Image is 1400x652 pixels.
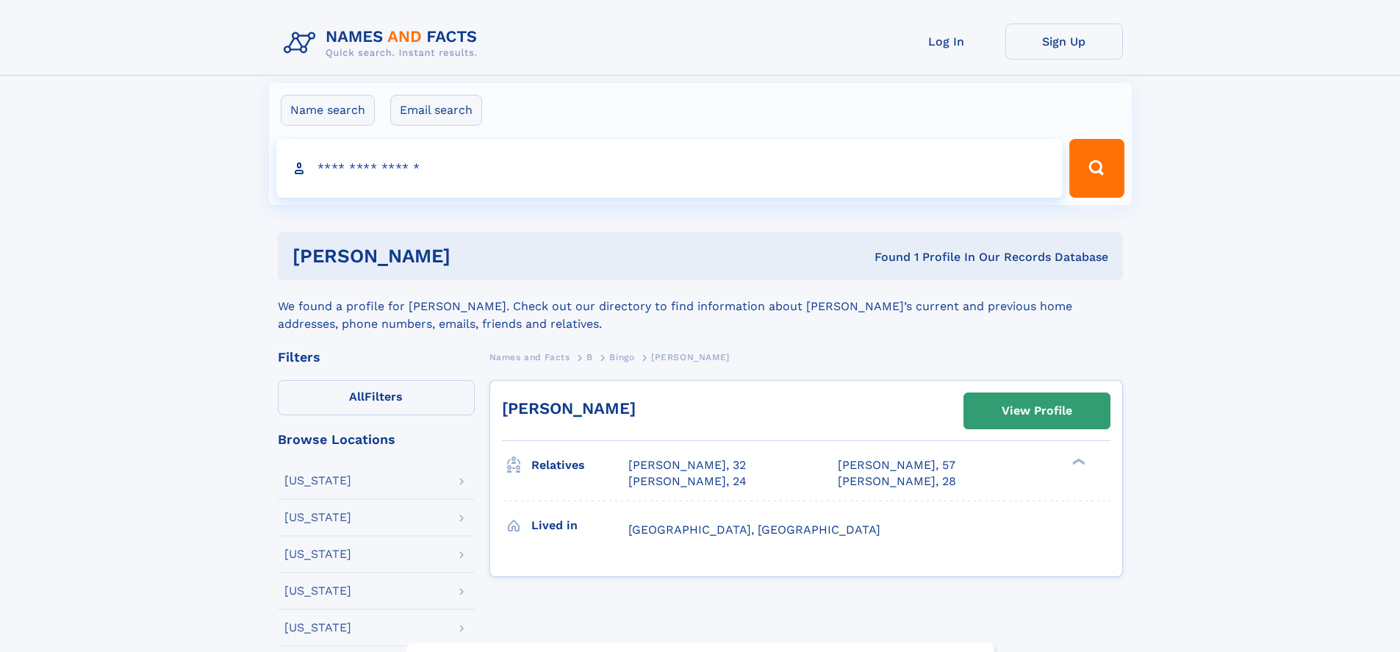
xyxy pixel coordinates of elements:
[284,548,351,560] div: [US_STATE]
[531,453,628,478] h3: Relatives
[662,249,1108,265] div: Found 1 Profile In Our Records Database
[628,457,746,473] a: [PERSON_NAME], 32
[586,352,593,362] span: B
[888,24,1005,60] a: Log In
[651,352,730,362] span: [PERSON_NAME]
[1069,457,1086,467] div: ❯
[1069,139,1124,198] button: Search Button
[390,95,482,126] label: Email search
[838,457,955,473] a: [PERSON_NAME], 57
[964,393,1110,429] a: View Profile
[1005,24,1123,60] a: Sign Up
[292,247,663,265] h1: [PERSON_NAME]
[609,352,634,362] span: Bingo
[609,348,634,366] a: Bingo
[278,280,1123,333] div: We found a profile for [PERSON_NAME]. Check out our directory to find information about [PERSON_N...
[276,139,1063,198] input: search input
[284,512,351,523] div: [US_STATE]
[502,399,636,418] a: [PERSON_NAME]
[278,380,475,415] label: Filters
[284,622,351,634] div: [US_STATE]
[278,433,475,446] div: Browse Locations
[586,348,593,366] a: B
[1002,394,1072,428] div: View Profile
[531,513,628,538] h3: Lived in
[284,585,351,597] div: [US_STATE]
[349,390,365,404] span: All
[278,24,489,63] img: Logo Names and Facts
[284,475,351,487] div: [US_STATE]
[838,473,956,490] a: [PERSON_NAME], 28
[281,95,375,126] label: Name search
[278,351,475,364] div: Filters
[489,348,570,366] a: Names and Facts
[628,473,747,490] a: [PERSON_NAME], 24
[628,523,880,537] span: [GEOGRAPHIC_DATA], [GEOGRAPHIC_DATA]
